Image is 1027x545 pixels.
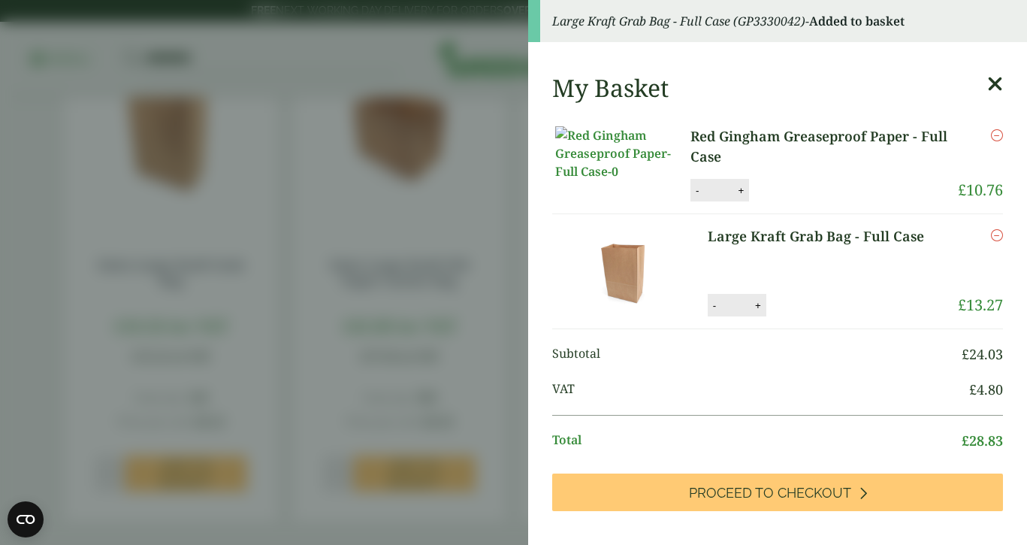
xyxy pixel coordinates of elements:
bdi: 24.03 [962,345,1003,363]
bdi: 13.27 [958,295,1003,315]
a: Remove this item [991,126,1003,144]
button: - [691,184,703,197]
button: - [708,299,720,312]
a: Large Kraft Grab Bag - Full Case [708,226,941,247]
span: Total [552,431,962,451]
strong: Added to basket [809,13,905,29]
button: Open CMP widget [8,501,44,537]
span: £ [958,295,966,315]
img: Red Gingham Greaseproof Paper-Full Case-0 [555,126,690,180]
bdi: 10.76 [958,180,1003,200]
span: Subtotal [552,344,962,365]
span: £ [962,431,969,450]
a: Remove this item [991,226,1003,244]
span: £ [958,180,966,200]
span: £ [962,345,969,363]
bdi: 4.80 [969,380,1003,398]
button: + [733,184,748,197]
a: Proceed to Checkout [552,474,1003,511]
a: Red Gingham Greaseproof Paper - Full Case [690,126,958,167]
span: Proceed to Checkout [689,485,851,501]
span: VAT [552,380,969,400]
h2: My Basket [552,74,669,102]
span: £ [969,380,977,398]
bdi: 28.83 [962,431,1003,450]
em: Large Kraft Grab Bag - Full Case (GP3330042) [552,13,805,29]
button: + [751,299,766,312]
